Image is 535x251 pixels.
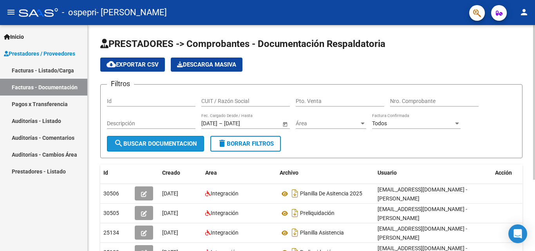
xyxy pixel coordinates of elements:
[210,136,281,152] button: Borrar Filtros
[300,210,334,217] span: Preliquidación
[103,190,119,197] span: 30506
[114,139,123,148] mat-icon: search
[4,33,24,41] span: Inicio
[107,136,204,152] button: Buscar Documentacion
[224,120,262,127] input: Fecha fin
[211,190,239,197] span: Integración
[495,170,512,176] span: Acción
[281,120,289,128] button: Open calendar
[300,230,344,236] span: Planilla Asistencia
[100,38,385,49] span: PRESTADORES -> Comprobantes - Documentación Respaldatoria
[374,164,492,181] datatable-header-cell: Usuario
[171,58,242,72] app-download-masive: Descarga masiva de comprobantes (adjuntos)
[508,224,527,243] div: Open Intercom Messenger
[519,7,529,17] mat-icon: person
[378,170,397,176] span: Usuario
[96,4,167,21] span: - [PERSON_NAME]
[211,229,239,236] span: Integración
[201,120,217,127] input: Fecha inicio
[290,226,300,239] i: Descargar documento
[162,210,178,216] span: [DATE]
[107,78,134,89] h3: Filtros
[280,170,298,176] span: Archivo
[171,58,242,72] button: Descarga Masiva
[6,7,16,17] mat-icon: menu
[107,60,116,69] mat-icon: cloud_download
[103,229,119,236] span: 25134
[296,120,359,127] span: Área
[103,210,119,216] span: 30505
[217,140,274,147] span: Borrar Filtros
[378,226,467,241] span: [EMAIL_ADDRESS][DOMAIN_NAME] - [PERSON_NAME]
[378,206,467,221] span: [EMAIL_ADDRESS][DOMAIN_NAME] - [PERSON_NAME]
[162,170,180,176] span: Creado
[211,210,239,216] span: Integración
[205,170,217,176] span: Area
[114,140,197,147] span: Buscar Documentacion
[162,229,178,236] span: [DATE]
[290,207,300,219] i: Descargar documento
[378,186,467,202] span: [EMAIL_ADDRESS][DOMAIN_NAME] - [PERSON_NAME]
[177,61,236,68] span: Descarga Masiva
[103,170,108,176] span: Id
[300,191,362,197] span: Planilla De Asitencia 2025
[100,164,132,181] datatable-header-cell: Id
[159,164,202,181] datatable-header-cell: Creado
[62,4,96,21] span: - ospepri
[100,58,165,72] button: Exportar CSV
[162,190,178,197] span: [DATE]
[219,120,222,127] span: –
[107,61,159,68] span: Exportar CSV
[202,164,277,181] datatable-header-cell: Area
[290,187,300,200] i: Descargar documento
[277,164,374,181] datatable-header-cell: Archivo
[4,49,75,58] span: Prestadores / Proveedores
[492,164,531,181] datatable-header-cell: Acción
[217,139,227,148] mat-icon: delete
[372,120,387,126] span: Todos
